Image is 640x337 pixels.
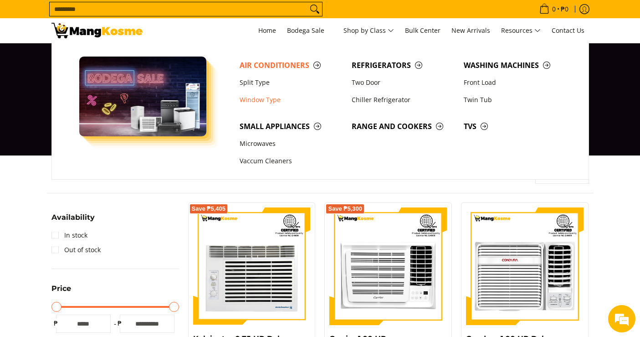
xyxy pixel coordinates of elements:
span: Contact Us [552,26,584,35]
span: Save ₱5,405 [192,206,226,212]
a: Bulk Center [400,18,445,43]
span: Air Conditioners [240,60,343,71]
span: TVs [464,121,567,132]
a: Resources [497,18,545,43]
span: Shop by Class [343,25,394,36]
a: Window Type [235,91,347,109]
span: Range and Cookers [352,121,455,132]
a: Chiller Refrigerator [347,91,459,109]
a: TVs [459,118,571,135]
span: ₱0 [559,6,570,12]
span: Resources [501,25,541,36]
a: Small Appliances [235,118,347,135]
span: Price [51,285,71,292]
span: Availability [51,214,95,221]
span: 0 [551,6,557,12]
a: New Arrivals [447,18,495,43]
summary: Open [51,214,95,228]
a: Contact Us [547,18,589,43]
span: Save ₱5,300 [328,206,362,212]
span: Home [258,26,276,35]
span: New Arrivals [451,26,490,35]
a: Microwaves [235,135,347,152]
span: Bulk Center [405,26,440,35]
a: Vaccum Cleaners [235,153,347,170]
a: Home [254,18,281,43]
a: Bodega Sale [282,18,337,43]
span: ₱ [51,319,61,328]
span: Washing Machines [464,60,567,71]
a: Refrigerators [347,57,459,74]
nav: Main Menu [152,18,589,43]
a: Split Type [235,74,347,91]
a: In stock [51,228,87,243]
a: Out of stock [51,243,101,257]
a: Twin Tub [459,91,571,109]
a: Shop by Class [339,18,399,43]
summary: Open [51,285,71,299]
img: Carrier 1.00 HP Remote Window-Type Compact Inverter Air Conditioner (Premium) [329,207,447,325]
span: Bodega Sale [287,25,333,36]
img: Kelvinator 0.75 HP Deluxe Eco, Window-Type Air Conditioner (Class A) [193,207,311,325]
a: Washing Machines [459,57,571,74]
span: • [537,4,571,14]
span: ₱ [115,319,124,328]
span: Refrigerators [352,60,455,71]
img: Bodega Sale Aircon l Mang Kosme: Home Appliances Warehouse Sale Window Type [51,23,143,38]
span: Small Appliances [240,121,343,132]
a: Front Load [459,74,571,91]
img: Condura 1.00 HP Deluxe 6X Series, Window-Type Air Conditioner (Premium) [466,207,584,325]
button: Search [307,2,322,16]
img: Bodega Sale [79,57,207,136]
a: Range and Cookers [347,118,459,135]
a: Two Door [347,74,459,91]
a: Air Conditioners [235,57,347,74]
